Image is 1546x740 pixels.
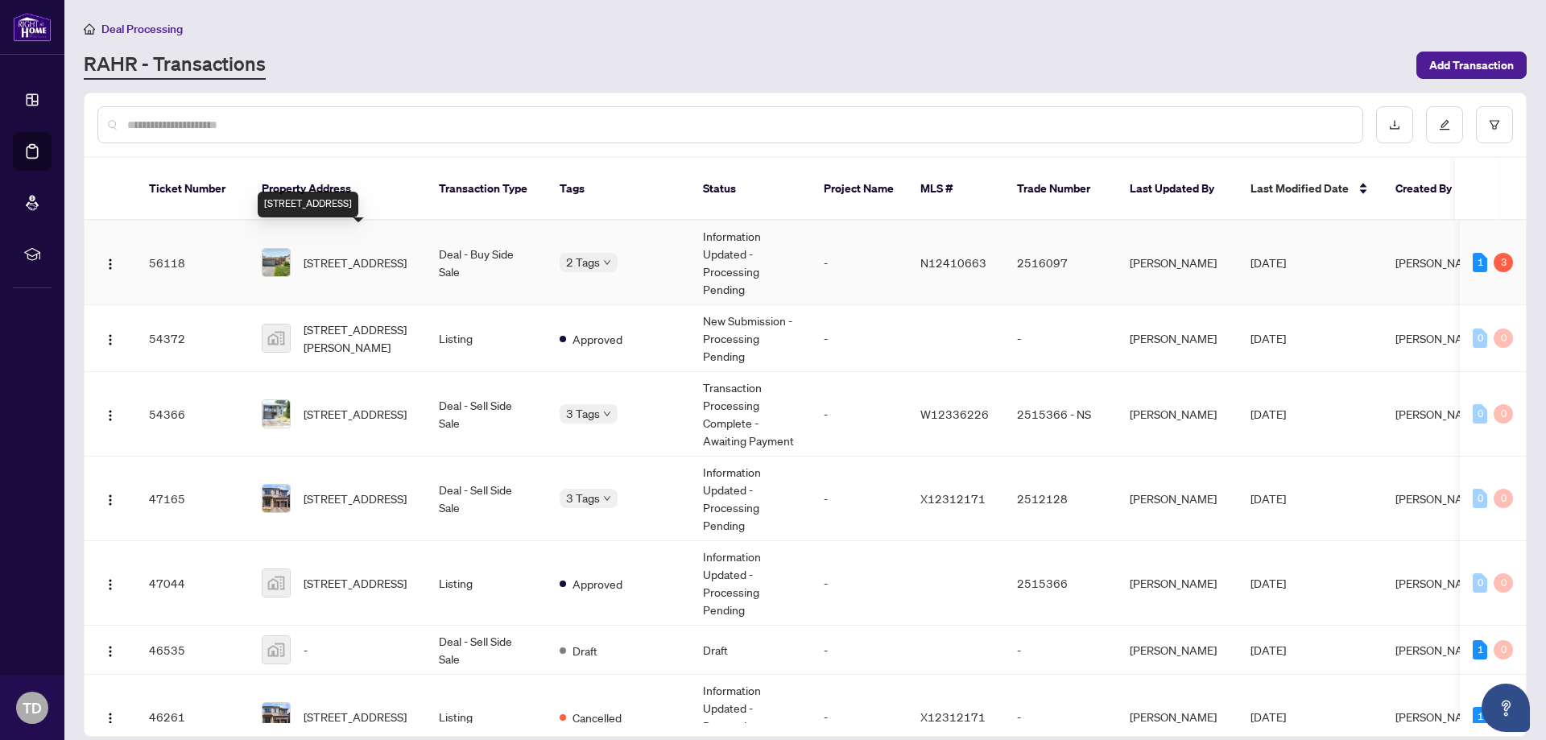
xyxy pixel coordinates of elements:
span: down [603,494,611,502]
span: [PERSON_NAME] [1395,255,1482,270]
div: 0 [1473,404,1487,424]
span: Draft [573,642,597,659]
span: N12410663 [920,255,986,270]
button: Logo [97,250,123,275]
img: thumbnail-img [262,485,290,512]
button: edit [1426,106,1463,143]
span: down [603,258,611,267]
td: 46535 [136,626,249,675]
td: 2512128 [1004,457,1117,541]
span: Approved [573,575,622,593]
div: 0 [1473,329,1487,348]
td: 2515366 [1004,541,1117,626]
span: [PERSON_NAME] [1395,407,1482,421]
span: [PERSON_NAME] [1395,643,1482,657]
span: X12312171 [920,709,986,724]
img: Logo [104,258,117,271]
span: [STREET_ADDRESS] [304,405,407,423]
div: 0 [1494,640,1513,659]
td: Draft [690,626,811,675]
td: 47044 [136,541,249,626]
button: Open asap [1482,684,1530,732]
img: thumbnail-img [262,400,290,428]
span: [PERSON_NAME] [1395,576,1482,590]
span: [DATE] [1250,407,1286,421]
td: - [1004,626,1117,675]
th: Trade Number [1004,158,1117,221]
button: Logo [97,637,123,663]
th: Tags [547,158,690,221]
a: RAHR - Transactions [84,51,266,80]
button: Logo [97,325,123,351]
span: home [84,23,95,35]
td: Listing [426,541,547,626]
td: - [1004,305,1117,372]
td: Deal - Sell Side Sale [426,626,547,675]
td: Information Updated - Processing Pending [690,221,811,305]
th: Project Name [811,158,907,221]
span: [DATE] [1250,709,1286,724]
td: - [811,305,907,372]
td: - [811,221,907,305]
span: [DATE] [1250,643,1286,657]
td: 2516097 [1004,221,1117,305]
button: Add Transaction [1416,52,1527,79]
td: Listing [426,305,547,372]
button: download [1376,106,1413,143]
td: 47165 [136,457,249,541]
span: W12336226 [920,407,989,421]
div: 0 [1473,489,1487,508]
span: [PERSON_NAME] [1395,331,1482,345]
span: [STREET_ADDRESS] [304,490,407,507]
td: New Submission - Processing Pending [690,305,811,372]
div: 1 [1473,253,1487,272]
span: [PERSON_NAME] [1395,709,1482,724]
span: Deal Processing [101,22,183,36]
span: Add Transaction [1429,52,1514,78]
img: Logo [104,409,117,422]
td: - [811,372,907,457]
td: 54372 [136,305,249,372]
td: Deal - Sell Side Sale [426,457,547,541]
div: 0 [1494,404,1513,424]
td: 54366 [136,372,249,457]
td: - [811,626,907,675]
span: [PERSON_NAME] [1395,491,1482,506]
div: 1 [1473,707,1487,726]
td: - [811,457,907,541]
span: [DATE] [1250,576,1286,590]
td: Deal - Sell Side Sale [426,372,547,457]
td: Information Updated - Processing Pending [690,541,811,626]
img: Logo [104,494,117,506]
span: [STREET_ADDRESS] [304,574,407,592]
button: Logo [97,570,123,596]
span: TD [23,697,42,719]
span: X12312171 [920,491,986,506]
span: Cancelled [573,709,622,726]
td: [PERSON_NAME] [1117,305,1238,372]
button: Logo [97,704,123,730]
img: thumbnail-img [262,636,290,664]
span: down [603,410,611,418]
th: Created By [1383,158,1479,221]
th: Status [690,158,811,221]
td: [PERSON_NAME] [1117,541,1238,626]
button: filter [1476,106,1513,143]
span: download [1389,119,1400,130]
span: [DATE] [1250,255,1286,270]
img: Logo [104,578,117,591]
td: 2515366 - NS [1004,372,1117,457]
span: [STREET_ADDRESS][PERSON_NAME] [304,320,413,356]
th: Last Modified Date [1238,158,1383,221]
img: thumbnail-img [262,703,290,730]
td: [PERSON_NAME] [1117,372,1238,457]
span: - [304,641,308,659]
span: 2 Tags [566,253,600,271]
img: Logo [104,333,117,346]
div: 0 [1494,489,1513,508]
td: Deal - Buy Side Sale [426,221,547,305]
td: [PERSON_NAME] [1117,221,1238,305]
span: Approved [573,330,622,348]
th: Ticket Number [136,158,249,221]
span: 3 Tags [566,404,600,423]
